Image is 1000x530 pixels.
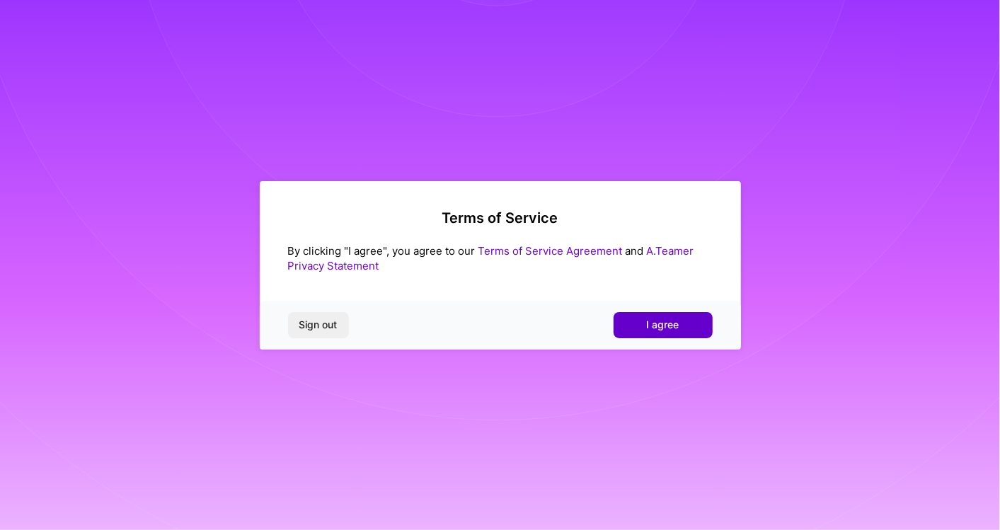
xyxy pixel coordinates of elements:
[647,318,679,332] span: I agree
[288,209,713,226] h2: Terms of Service
[614,312,713,338] button: I agree
[288,312,349,338] button: Sign out
[478,244,623,258] a: Terms of Service Agreement
[299,318,338,332] span: Sign out
[288,243,713,273] div: By clicking "I agree", you agree to our and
